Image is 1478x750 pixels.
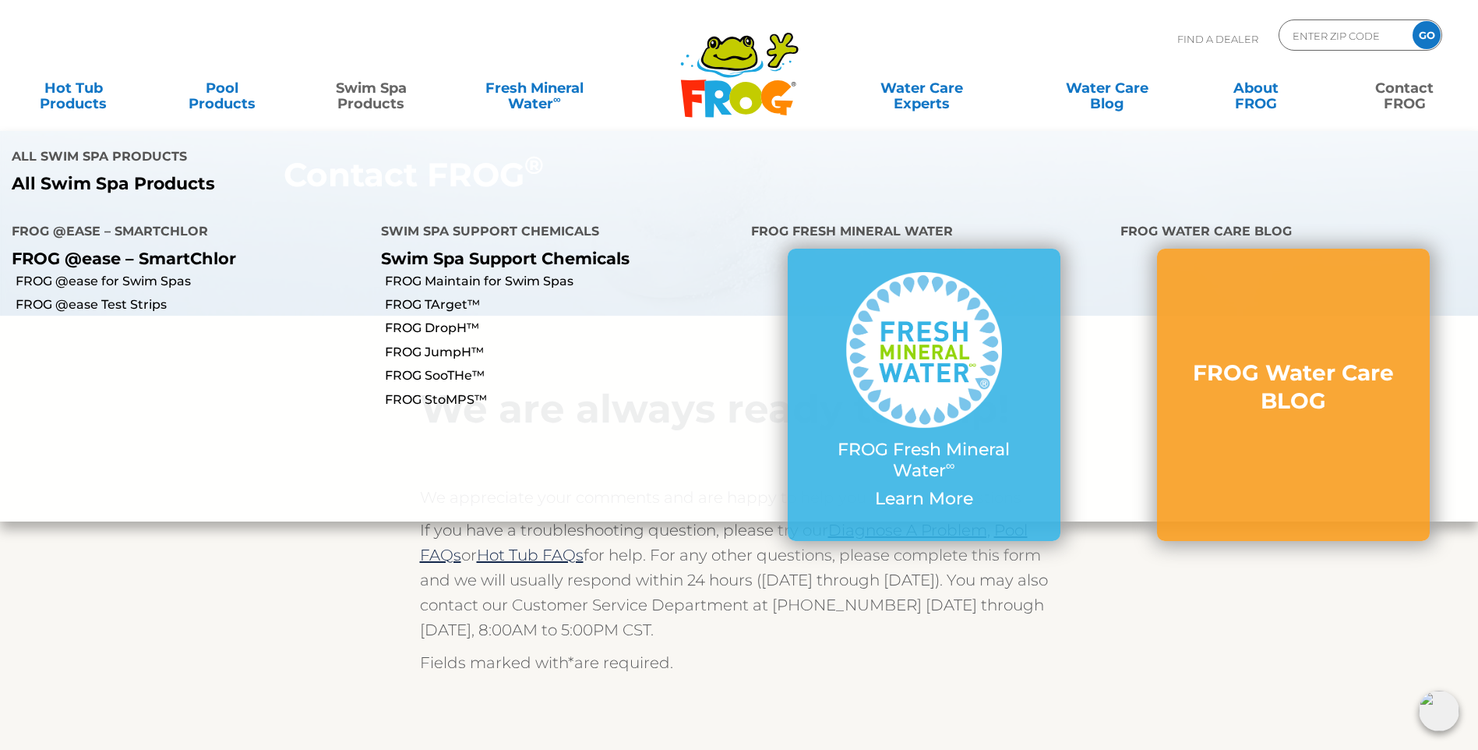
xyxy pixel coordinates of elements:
[1177,19,1258,58] p: Find A Dealer
[477,546,584,564] a: Hot Tub FAQs
[16,273,369,290] a: FROG @ease for Swim Spas
[819,440,1029,481] p: FROG Fresh Mineral Water
[313,73,429,104] a: Swim SpaProducts
[1188,359,1399,431] a: FROG Water Care BLOG
[16,296,369,313] a: FROG @ease Test Strips
[12,143,728,174] h4: All Swim Spa Products
[381,218,727,249] h4: Swim Spa Support Chemicals
[819,489,1029,509] p: Learn More
[1419,691,1459,731] img: openIcon
[1291,24,1396,47] input: Zip Code Form
[1198,73,1314,104] a: AboutFROG
[1049,73,1165,104] a: Water CareBlog
[828,73,1016,104] a: Water CareExperts
[164,73,280,104] a: PoolProducts
[1413,21,1441,49] input: GO
[385,344,739,361] a: FROG JumpH™
[385,273,739,290] a: FROG Maintain for Swim Spas
[1188,359,1399,416] h3: FROG Water Care BLOG
[385,296,739,313] a: FROG TArget™
[16,73,132,104] a: Hot TubProducts
[12,174,728,194] a: All Swim Spa Products
[819,272,1029,517] a: FROG Fresh Mineral Water∞ Learn More
[1120,218,1466,249] h4: FROG Water Care BLOG
[12,249,358,268] p: FROG @ease – SmartChlor
[381,249,630,268] a: Swim Spa Support Chemicals
[385,391,739,409] a: FROG StoMPS™
[12,218,358,249] h4: FROG @ease – SmartChlor
[420,518,1059,642] p: If you have a troubleshooting question, please try our or for help. For any other questions, plea...
[1346,73,1462,104] a: ContactFROG
[751,218,1097,249] h4: FROG Fresh Mineral Water
[946,458,955,473] sup: ∞
[462,73,607,104] a: Fresh MineralWater∞
[553,93,561,105] sup: ∞
[420,650,1059,675] p: Fields marked with are required.
[385,367,739,384] a: FROG SooTHe™
[385,320,739,337] a: FROG DropH™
